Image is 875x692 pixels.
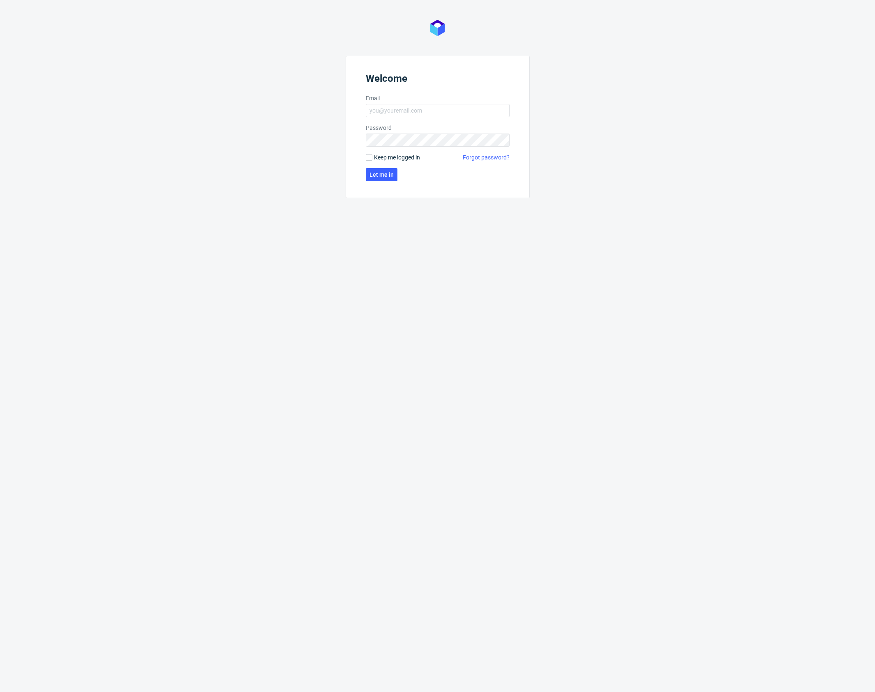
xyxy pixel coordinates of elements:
input: you@youremail.com [366,104,510,117]
span: Keep me logged in [374,153,420,161]
span: Let me in [369,172,394,178]
label: Password [366,124,510,132]
a: Forgot password? [463,153,510,161]
button: Let me in [366,168,397,181]
header: Welcome [366,73,510,88]
label: Email [366,94,510,102]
